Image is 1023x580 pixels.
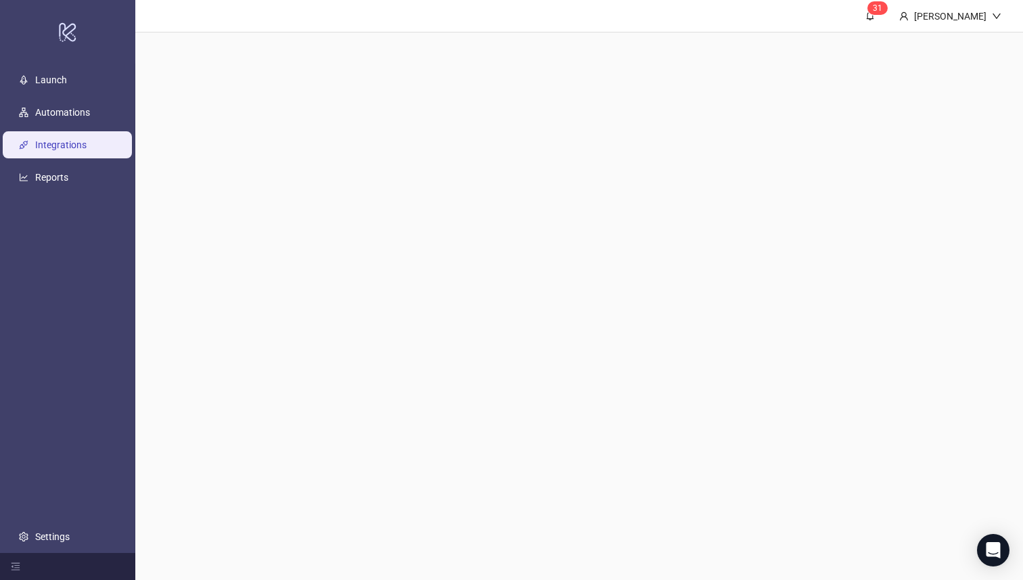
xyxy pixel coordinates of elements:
span: 1 [878,3,882,13]
a: Reports [35,173,68,183]
sup: 31 [867,1,888,15]
a: Settings [35,531,70,542]
span: user [899,12,909,21]
span: bell [865,11,875,20]
span: menu-fold [11,562,20,571]
span: 3 [873,3,878,13]
a: Automations [35,108,90,118]
div: Open Intercom Messenger [977,534,1009,566]
div: [PERSON_NAME] [909,9,992,24]
span: down [992,12,1001,21]
a: Launch [35,75,67,86]
a: Integrations [35,140,87,151]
